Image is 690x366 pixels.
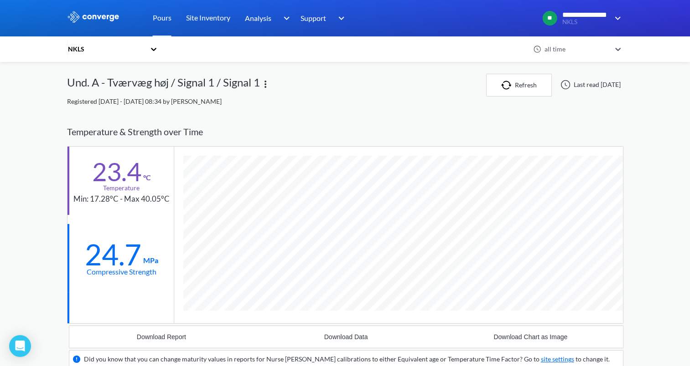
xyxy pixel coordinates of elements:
[277,13,292,24] img: downArrow.svg
[67,44,145,54] div: NKLS
[67,117,623,146] div: Temperature & Strength over Time
[301,12,326,24] span: Support
[103,183,140,193] div: Temperature
[541,355,574,363] a: site settings
[92,160,141,183] div: 23.4
[501,81,515,90] img: icon-refresh.svg
[332,13,347,24] img: downArrow.svg
[438,326,623,348] button: Download Chart as Image
[609,13,623,24] img: downArrow.svg
[533,45,541,53] img: icon-clock.svg
[87,266,156,277] div: Compressive Strength
[493,333,567,341] div: Download Chart as Image
[9,335,31,357] div: Open Intercom Messenger
[67,97,222,105] span: Registered [DATE] - [DATE] 08:34 by [PERSON_NAME]
[542,44,611,54] div: all time
[67,74,260,97] div: Und. A - Tværvæg høj / Signal 1 / Signal 1
[69,326,254,348] button: Download Report
[137,333,186,341] div: Download Report
[245,12,271,24] span: Analysis
[254,326,438,348] button: Download Data
[67,11,120,23] img: logo_ewhite.svg
[562,19,608,25] span: NKLS
[324,333,368,341] div: Download Data
[260,79,271,90] img: more.svg
[84,354,610,364] div: Did you know that you can change maturity values in reports for Nurse [PERSON_NAME] calibrations ...
[486,74,552,97] button: Refresh
[555,79,623,90] div: Last read [DATE]
[73,193,170,205] div: Min: 17.28°C - Max 40.05°C
[85,243,141,266] div: 24.7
